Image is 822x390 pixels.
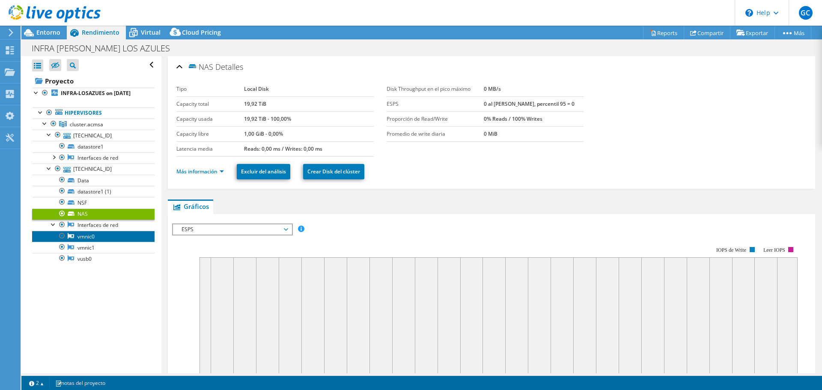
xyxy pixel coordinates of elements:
[32,164,155,175] a: [TECHNICAL_ID]
[32,88,155,99] a: INFRA-LOSAZUES on [DATE]
[387,130,484,138] label: Promedio de write diaria
[32,242,155,253] a: vmnic1
[484,100,575,107] b: 0 al [PERSON_NAME], percentil 95 = 0
[799,6,813,20] span: GC
[32,119,155,130] a: cluster.acmsa
[172,202,209,211] span: Gráficos
[176,115,244,123] label: Capacity usada
[70,121,103,128] span: cluster.acmsa
[176,85,244,93] label: Tipo
[32,74,155,88] a: Proyecto
[215,62,243,72] span: Detalles
[176,130,244,138] label: Capacity libre
[182,28,221,36] span: Cloud Pricing
[244,145,322,152] b: Reads: 0,00 ms / Writes: 0,00 ms
[177,224,287,235] span: ESPS
[61,89,131,97] b: INFRA-LOSAZUES on [DATE]
[49,378,111,388] a: notas del proyecto
[32,208,155,220] a: NAS
[176,168,224,175] a: Más información
[244,100,266,107] b: 19,92 TiB
[36,28,60,36] span: Entorno
[244,130,283,137] b: 1,00 GiB - 0,00%
[387,85,484,93] label: Disk Throughput en el pico máximo
[32,107,155,119] a: Hipervisores
[82,28,119,36] span: Rendimiento
[730,26,775,39] a: Exportar
[32,130,155,141] a: [TECHNICAL_ID]
[484,85,501,92] b: 0 MB/s
[32,152,155,164] a: Interfaces de red
[176,100,244,108] label: Capacity total
[763,247,785,253] text: Leer IOPS
[32,231,155,242] a: vmnic0
[484,115,542,122] b: 0% Reads / 100% Writes
[32,175,155,186] a: Data
[188,62,213,71] span: NAS
[28,44,183,53] h1: INFRA [PERSON_NAME] LOS AZULES
[745,9,753,17] svg: \n
[244,115,291,122] b: 19,92 TiB - 100,00%
[237,164,290,179] a: Excluir del análisis
[643,26,684,39] a: Reports
[23,378,50,388] a: 2
[32,253,155,264] a: vusb0
[387,100,484,108] label: ESPS
[141,28,161,36] span: Virtual
[684,26,730,39] a: Compartir
[244,85,269,92] b: Local Disk
[387,115,484,123] label: Proporción de Read/Write
[484,130,497,137] b: 0 MiB
[303,164,364,179] a: Crear Disk del clúster
[32,141,155,152] a: datastore1
[716,247,746,253] text: IOPS de Write
[774,26,811,39] a: Más
[32,220,155,231] a: Interfaces de red
[32,186,155,197] a: datastore1 (1)
[176,145,244,153] label: Latencia media
[32,197,155,208] a: NSF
